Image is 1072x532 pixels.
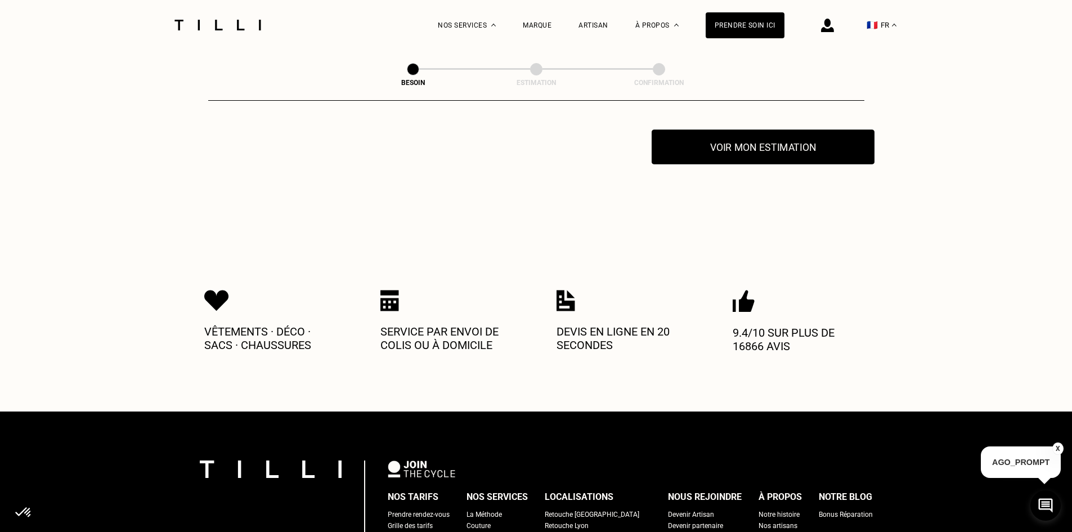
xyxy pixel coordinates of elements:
[668,489,742,506] div: Nous rejoindre
[578,21,608,29] a: Artisan
[706,12,784,38] a: Prendre soin ici
[523,21,551,29] a: Marque
[981,446,1061,478] p: AGO_PROMPT
[491,24,496,26] img: Menu déroulant
[204,290,229,311] img: Icon
[171,20,265,30] img: Logo du service de couturière Tilli
[603,79,715,87] div: Confirmation
[668,520,723,531] a: Devenir partenaire
[357,79,469,87] div: Besoin
[759,520,797,531] a: Nos artisans
[545,520,589,531] a: Retouche Lyon
[467,509,502,520] a: La Méthode
[557,325,692,352] p: Devis en ligne en 20 secondes
[759,489,802,506] div: À propos
[467,489,528,506] div: Nos services
[204,325,339,352] p: Vêtements · Déco · Sacs · Chaussures
[819,509,873,520] a: Bonus Réparation
[557,290,575,311] img: Icon
[892,24,896,26] img: menu déroulant
[759,509,800,520] a: Notre histoire
[545,489,613,506] div: Localisations
[388,461,455,477] img: logo Join The Cycle
[200,461,342,478] img: logo Tilli
[819,489,872,506] div: Notre blog
[380,290,399,311] img: Icon
[733,326,868,353] p: 9.4/10 sur plus de 16866 avis
[388,520,433,531] a: Grille des tarifs
[652,129,874,164] button: Voir mon estimation
[674,24,679,26] img: Menu déroulant à propos
[480,79,593,87] div: Estimation
[380,325,515,352] p: Service par envoi de colis ou à domicile
[668,509,714,520] a: Devenir Artisan
[388,509,450,520] a: Prendre rendez-vous
[821,19,834,32] img: icône connexion
[1052,442,1064,455] button: X
[467,520,491,531] a: Couture
[388,489,438,506] div: Nos tarifs
[733,290,755,312] img: Icon
[867,20,878,30] span: 🇫🇷
[545,509,639,520] a: Retouche [GEOGRAPHIC_DATA]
